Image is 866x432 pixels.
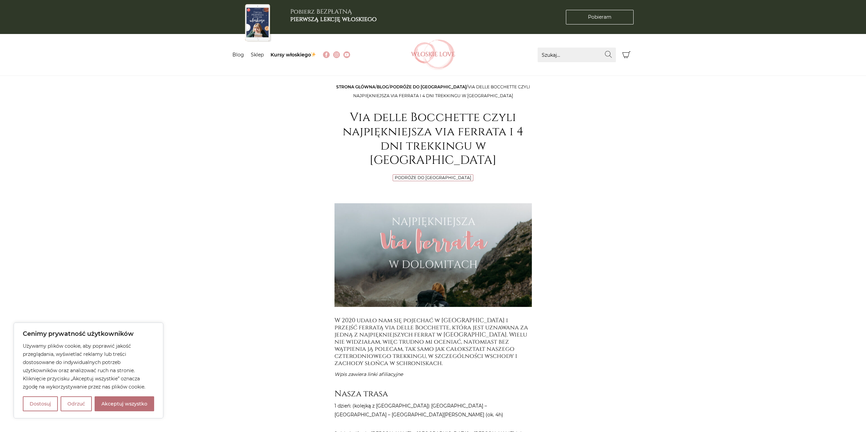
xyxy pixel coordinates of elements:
[290,8,377,23] h3: Pobierz BEZPŁATNĄ
[390,84,467,89] a: Podróże do [GEOGRAPHIC_DATA]
[334,389,532,399] h3: Nasza trasa
[566,10,634,24] a: Pobieram
[95,396,154,411] button: Akceptuj wszystko
[23,330,154,338] p: Cenimy prywatność użytkowników
[311,52,316,57] img: ✨
[23,342,154,391] p: Używamy plików cookie, aby poprawić jakość przeglądania, wyświetlać reklamy lub treści dostosowan...
[411,39,455,70] img: Włoskielove
[377,84,389,89] a: Blog
[61,396,92,411] button: Odrzuć
[395,175,471,180] a: Podróże do [GEOGRAPHIC_DATA]
[334,110,532,168] h1: Via delle Bocchette czyli najpiękniejsza via ferrata i 4 dni trekkingu w [GEOGRAPHIC_DATA]
[588,14,611,21] span: Pobieram
[336,84,375,89] a: Strona główna
[271,52,316,58] a: Kursy włoskiego
[538,48,616,62] input: Szukaj...
[334,317,532,367] h5: W 2020 udało nam się pojechać w [GEOGRAPHIC_DATA] i przejść ferratą via delle Bocchette, która je...
[290,15,377,23] b: pierwszą lekcję włoskiego
[619,48,634,62] button: Koszyk
[23,396,58,411] button: Dostosuj
[336,84,530,98] span: / / /
[251,52,264,58] a: Sklep
[334,401,532,419] p: 1 dzień: (kolejką z [GEOGRAPHIC_DATA]) [GEOGRAPHIC_DATA] – [GEOGRAPHIC_DATA] – [GEOGRAPHIC_DATA][...
[334,371,403,377] em: Wpis zawiera linki afiliacyjne
[232,52,244,58] a: Blog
